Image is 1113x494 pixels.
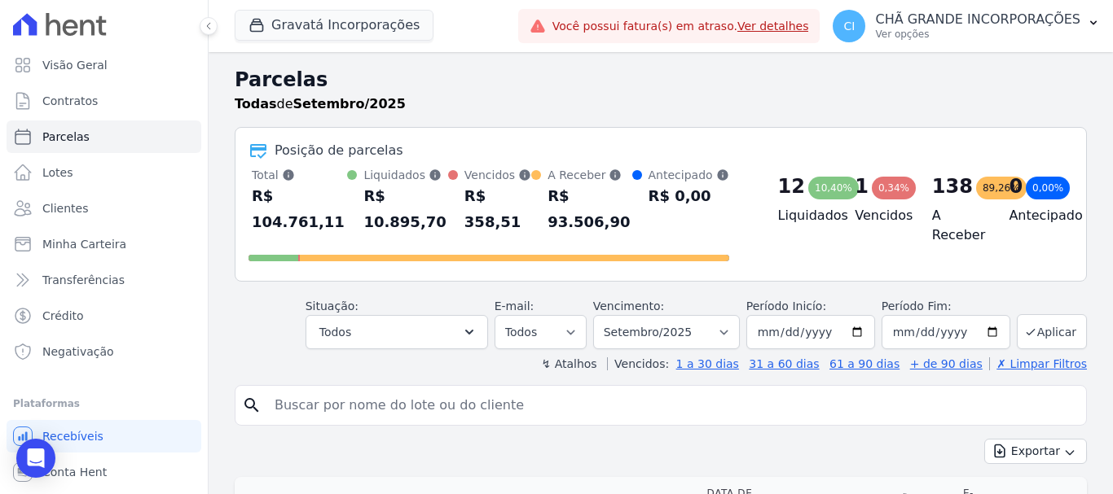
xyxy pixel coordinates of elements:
[875,11,1080,28] p: CHÃ GRANDE INCORPORAÇÕES
[235,96,277,111] strong: Todas
[932,173,973,199] div: 138
[778,206,829,225] h4: Liquidados
[855,206,906,225] h4: Vencidos
[7,156,201,189] a: Lotes
[844,20,856,32] span: CI
[242,396,262,415] i: search
[872,177,916,199] div: 0,34%
[42,308,84,324] span: Crédito
[42,428,103,444] span: Recebíveis
[984,439,1087,464] button: Exportar
[464,167,531,183] div: Vencidos
[7,299,201,332] a: Crédito
[778,173,805,199] div: 12
[252,183,347,235] div: R$ 104.761,11
[7,49,201,81] a: Visão Geral
[932,206,983,245] h4: A Receber
[7,264,201,296] a: Transferências
[607,357,669,370] label: Vencidos:
[7,456,201,488] a: Conta Hent
[293,96,406,111] strong: Setembro/2025
[265,389,1080,422] input: Buscar por nome do lote ou do cliente
[989,357,1087,370] a: ✗ Limpar Filtros
[882,298,1010,315] label: Período Fim:
[42,200,88,216] span: Clientes
[1017,314,1087,349] button: Aplicar
[235,94,406,114] p: de
[42,93,98,109] span: Contratos
[808,177,859,199] div: 10,40%
[552,18,809,35] span: Você possui fatura(s) em atraso.
[319,322,351,342] span: Todos
[875,28,1080,41] p: Ver opções
[548,183,631,235] div: R$ 93.506,90
[749,357,819,370] a: 31 a 60 dias
[235,10,433,41] button: Gravatá Incorporações
[1026,177,1070,199] div: 0,00%
[306,315,488,349] button: Todos
[42,236,126,252] span: Minha Carteira
[495,299,535,313] label: E-mail:
[737,20,809,33] a: Ver detalhes
[1009,173,1023,199] div: 0
[7,85,201,117] a: Contratos
[363,167,447,183] div: Liquidados
[252,167,347,183] div: Total
[13,394,195,413] div: Plataformas
[7,228,201,260] a: Minha Carteira
[42,343,114,360] span: Negativação
[593,299,664,313] label: Vencimento:
[7,192,201,225] a: Clientes
[7,120,201,153] a: Parcelas
[746,299,826,313] label: Período Inicío:
[541,357,596,370] label: ↯ Atalhos
[910,357,983,370] a: + de 90 dias
[976,177,1027,199] div: 89,26%
[275,141,403,160] div: Posição de parcelas
[42,129,90,145] span: Parcelas
[235,65,1087,94] h2: Parcelas
[42,164,73,181] span: Lotes
[820,3,1113,49] button: CI CHÃ GRANDE INCORPORAÇÕES Ver opções
[829,357,900,370] a: 61 a 90 dias
[855,173,869,199] div: 1
[548,167,631,183] div: A Receber
[464,183,531,235] div: R$ 358,51
[42,57,108,73] span: Visão Geral
[649,183,729,209] div: R$ 0,00
[7,420,201,452] a: Recebíveis
[1009,206,1060,225] h4: Antecipado
[649,167,729,183] div: Antecipado
[363,183,447,235] div: R$ 10.895,70
[306,299,359,313] label: Situação:
[42,272,125,288] span: Transferências
[16,439,55,478] div: Open Intercom Messenger
[7,335,201,368] a: Negativação
[676,357,739,370] a: 1 a 30 dias
[42,464,107,480] span: Conta Hent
